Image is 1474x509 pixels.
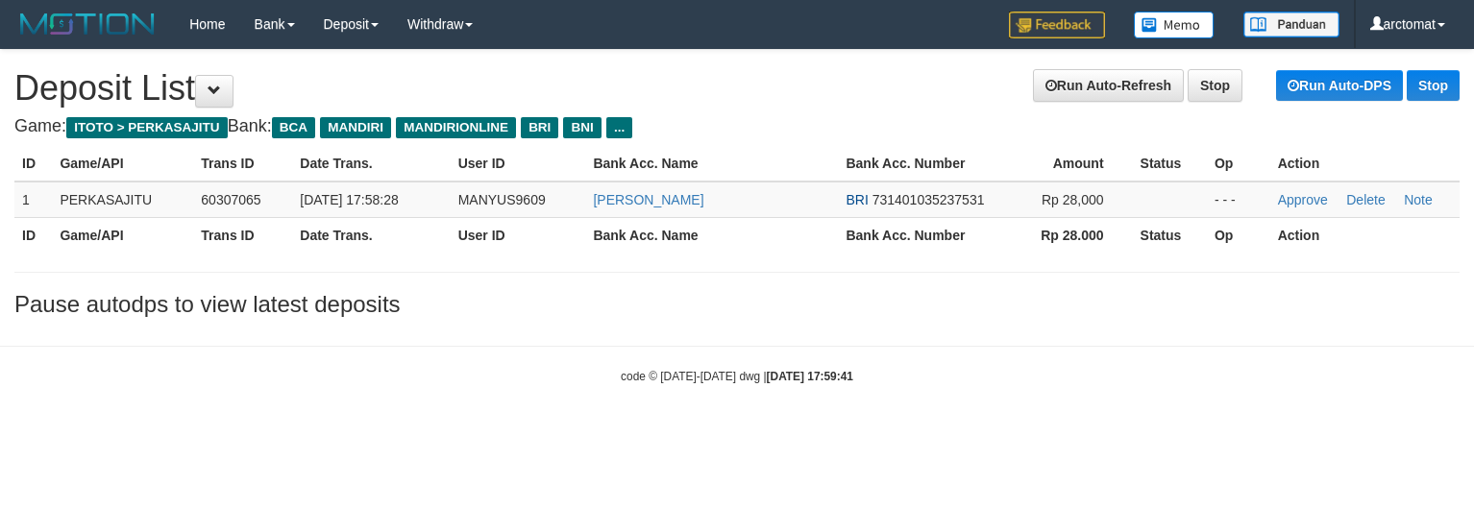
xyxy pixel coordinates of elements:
td: - - - [1207,182,1270,218]
th: Action [1270,146,1460,182]
th: Status [1133,146,1207,182]
a: Stop [1407,70,1460,101]
span: ... [606,117,632,138]
span: BRI [846,192,868,207]
a: Note [1404,192,1433,207]
th: User ID [451,146,586,182]
img: Button%20Memo.svg [1134,12,1215,38]
th: Amount [1006,146,1133,182]
th: Game/API [52,146,193,182]
h4: Game: Bank: [14,117,1460,136]
span: 60307065 [201,192,260,207]
th: Date Trans. [292,146,450,182]
span: ITOTO > PERKASAJITU [66,117,228,138]
th: ID [14,146,52,182]
a: [PERSON_NAME] [593,192,703,207]
th: Bank Acc. Number [838,217,1006,253]
img: Feedback.jpg [1009,12,1105,38]
img: panduan.png [1243,12,1339,37]
small: code © [DATE]-[DATE] dwg | [621,370,853,383]
h3: Pause autodps to view latest deposits [14,292,1460,317]
th: Date Trans. [292,217,450,253]
span: Rp 28,000 [1042,192,1104,207]
th: ID [14,217,52,253]
a: Delete [1346,192,1385,207]
span: BCA [272,117,315,138]
span: MANYUS9609 [458,192,546,207]
span: MANDIRIONLINE [396,117,516,138]
th: Game/API [52,217,193,253]
td: PERKASAJITU [52,182,193,218]
th: Bank Acc. Name [585,146,838,182]
span: [DATE] 17:58:28 [300,192,398,207]
span: BRI [521,117,558,138]
th: Rp 28.000 [1006,217,1133,253]
th: Bank Acc. Number [838,146,1006,182]
th: Trans ID [193,146,292,182]
a: Run Auto-DPS [1276,70,1403,101]
th: Bank Acc. Name [585,217,838,253]
a: Run Auto-Refresh [1033,69,1184,102]
span: MANDIRI [320,117,391,138]
img: MOTION_logo.png [14,10,160,38]
td: 1 [14,182,52,218]
th: User ID [451,217,586,253]
th: Op [1207,146,1270,182]
th: Status [1133,217,1207,253]
span: BNI [563,117,601,138]
a: Approve [1278,192,1328,207]
h1: Deposit List [14,69,1460,108]
th: Op [1207,217,1270,253]
strong: [DATE] 17:59:41 [767,370,853,383]
span: 731401035237531 [872,192,985,207]
th: Trans ID [193,217,292,253]
a: Stop [1188,69,1242,102]
th: Action [1270,217,1460,253]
